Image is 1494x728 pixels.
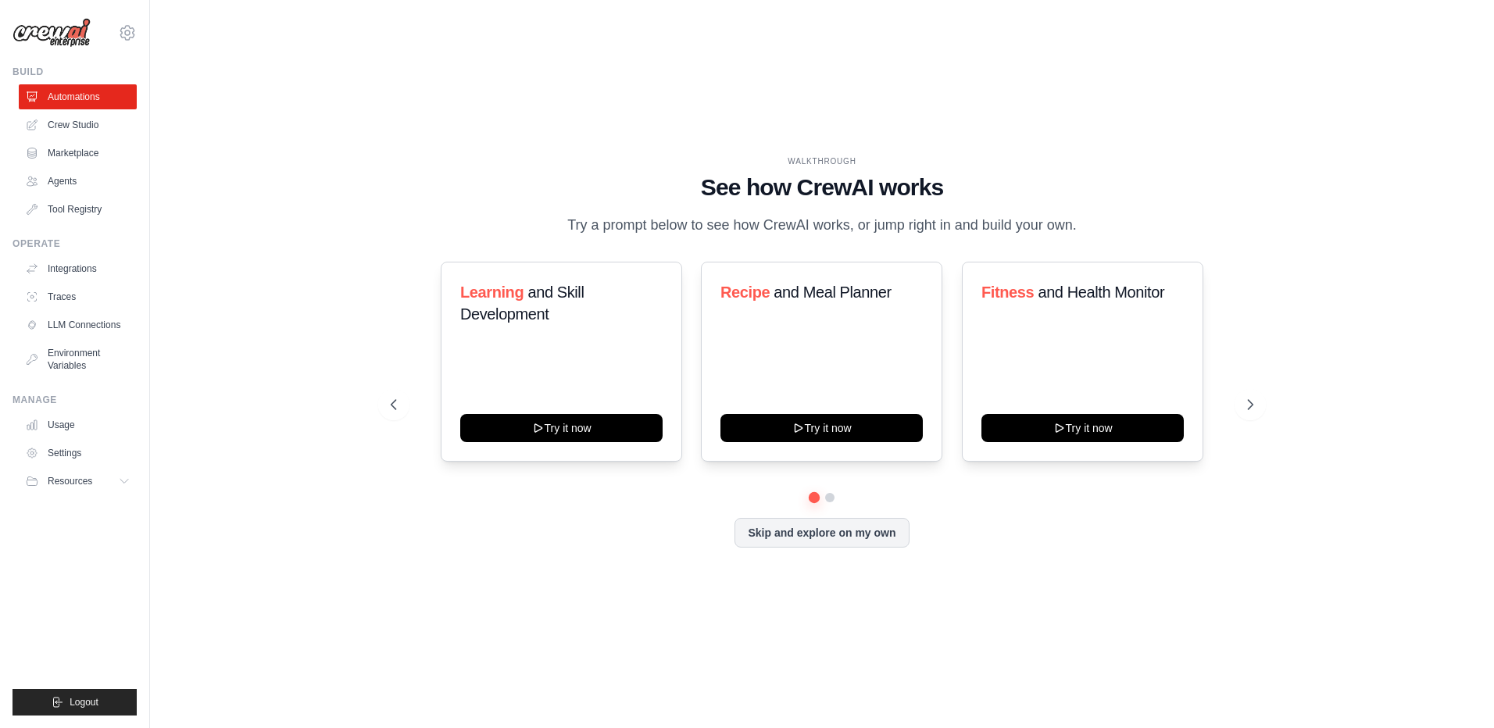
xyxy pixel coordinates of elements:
[1038,284,1164,301] span: and Health Monitor
[19,469,137,494] button: Resources
[1416,653,1494,728] iframe: Chat Widget
[48,475,92,487] span: Resources
[13,689,137,716] button: Logout
[734,518,909,548] button: Skip and explore on my own
[19,84,137,109] a: Automations
[70,696,98,708] span: Logout
[19,441,137,466] a: Settings
[19,112,137,137] a: Crew Studio
[460,414,663,442] button: Try it now
[391,173,1253,202] h1: See how CrewAI works
[13,18,91,48] img: Logo
[19,284,137,309] a: Traces
[559,214,1085,237] p: Try a prompt below to see how CrewAI works, or jump right in and build your own.
[720,414,923,442] button: Try it now
[720,284,770,301] span: Recipe
[19,312,137,337] a: LLM Connections
[460,284,524,301] span: Learning
[19,197,137,222] a: Tool Registry
[13,66,137,78] div: Build
[19,256,137,281] a: Integrations
[19,341,137,378] a: Environment Variables
[981,284,1034,301] span: Fitness
[19,412,137,437] a: Usage
[981,414,1184,442] button: Try it now
[774,284,892,301] span: and Meal Planner
[13,237,137,250] div: Operate
[13,394,137,406] div: Manage
[391,155,1253,167] div: WALKTHROUGH
[19,169,137,194] a: Agents
[19,141,137,166] a: Marketplace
